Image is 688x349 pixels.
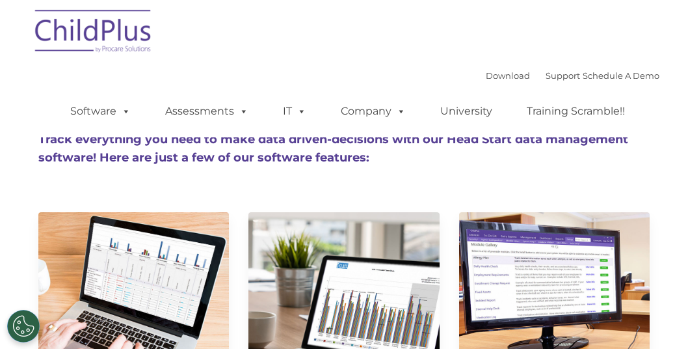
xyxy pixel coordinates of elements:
button: Cookies Settings [7,310,40,342]
a: Software [57,98,144,124]
img: ChildPlus by Procare Solutions [29,1,159,66]
font: | [486,70,659,81]
a: University [427,98,505,124]
a: Assessments [152,98,261,124]
a: Company [328,98,419,124]
a: Download [486,70,530,81]
a: Schedule A Demo [583,70,659,81]
a: Training Scramble!! [514,98,638,124]
a: IT [270,98,319,124]
a: Support [546,70,580,81]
